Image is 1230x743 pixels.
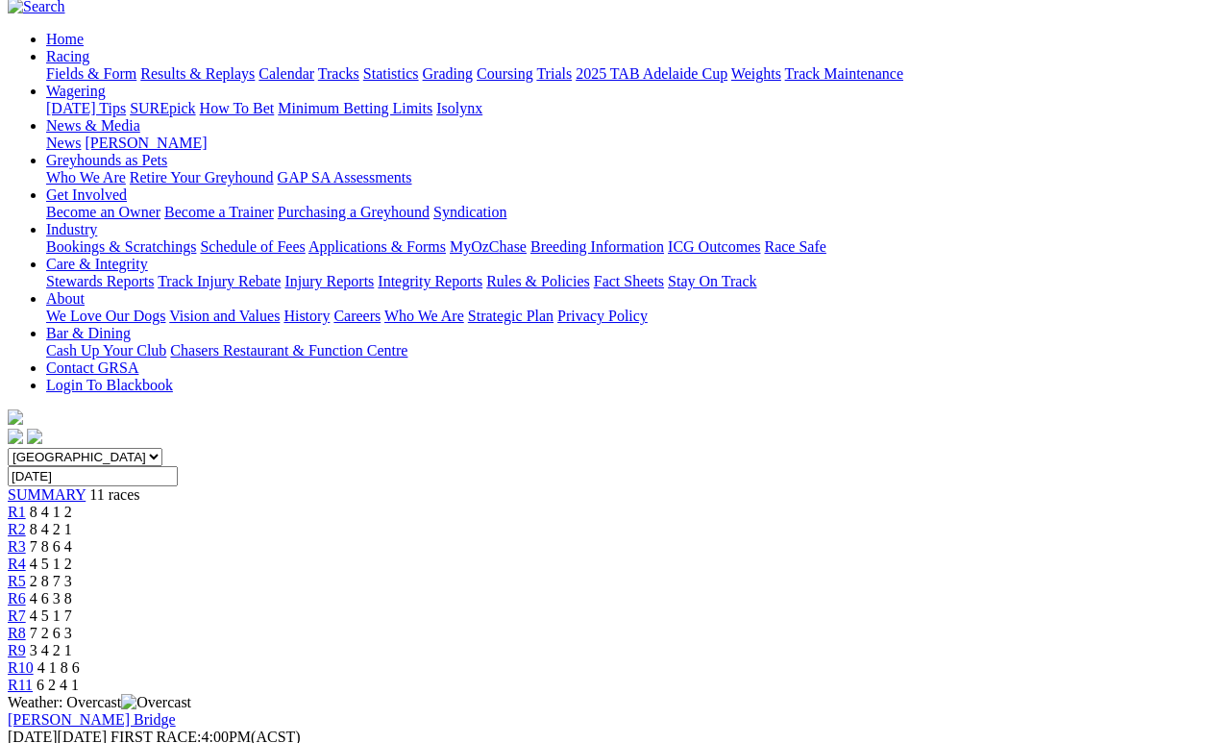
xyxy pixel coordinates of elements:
div: News & Media [46,135,1222,152]
a: Vision and Values [169,308,280,324]
a: R10 [8,659,34,676]
a: News & Media [46,117,140,134]
a: Login To Blackbook [46,377,173,393]
a: Results & Replays [140,65,255,82]
span: 6 2 4 1 [37,677,79,693]
a: Syndication [433,204,506,220]
a: [PERSON_NAME] [85,135,207,151]
span: 8 4 2 1 [30,521,72,537]
a: Fields & Form [46,65,136,82]
a: Statistics [363,65,419,82]
div: Greyhounds as Pets [46,169,1222,186]
a: Schedule of Fees [200,238,305,255]
a: MyOzChase [450,238,527,255]
a: [PERSON_NAME] Bridge [8,711,176,728]
a: SUMMARY [8,486,86,503]
a: Grading [423,65,473,82]
a: Industry [46,221,97,237]
a: Privacy Policy [557,308,648,324]
a: Bookings & Scratchings [46,238,196,255]
a: [DATE] Tips [46,100,126,116]
a: Care & Integrity [46,256,148,272]
div: Get Involved [46,204,1222,221]
a: Race Safe [764,238,825,255]
a: Wagering [46,83,106,99]
a: R1 [8,504,26,520]
a: Home [46,31,84,47]
a: R6 [8,590,26,607]
span: 8 4 1 2 [30,504,72,520]
span: 4 6 3 8 [30,590,72,607]
a: Bar & Dining [46,325,131,341]
a: Minimum Betting Limits [278,100,432,116]
a: Become a Trainer [164,204,274,220]
a: Integrity Reports [378,273,482,289]
a: Who We Are [46,169,126,186]
a: Who We Are [384,308,464,324]
span: R11 [8,677,33,693]
a: R9 [8,642,26,658]
a: Stay On Track [668,273,756,289]
a: Isolynx [436,100,482,116]
a: Tracks [318,65,359,82]
a: R7 [8,607,26,624]
a: Calendar [258,65,314,82]
a: R3 [8,538,26,555]
div: Wagering [46,100,1222,117]
a: GAP SA Assessments [278,169,412,186]
img: twitter.svg [27,429,42,444]
a: Injury Reports [284,273,374,289]
a: Greyhounds as Pets [46,152,167,168]
div: Care & Integrity [46,273,1222,290]
a: Track Maintenance [785,65,903,82]
a: Purchasing a Greyhound [278,204,430,220]
div: Racing [46,65,1222,83]
span: 4 1 8 6 [37,659,80,676]
a: News [46,135,81,151]
a: Track Injury Rebate [158,273,281,289]
a: Cash Up Your Club [46,342,166,359]
a: Strategic Plan [468,308,553,324]
a: ICG Outcomes [668,238,760,255]
span: 7 8 6 4 [30,538,72,555]
a: Weights [731,65,781,82]
div: About [46,308,1222,325]
a: R8 [8,625,26,641]
a: Trials [536,65,572,82]
span: 4 5 1 2 [30,556,72,572]
img: Overcast [121,694,191,711]
a: Retire Your Greyhound [130,169,274,186]
span: 2 8 7 3 [30,573,72,589]
a: Racing [46,48,89,64]
a: Fact Sheets [594,273,664,289]
a: History [283,308,330,324]
span: 7 2 6 3 [30,625,72,641]
a: R2 [8,521,26,537]
div: Industry [46,238,1222,256]
a: Become an Owner [46,204,160,220]
a: Stewards Reports [46,273,154,289]
a: Rules & Policies [486,273,590,289]
a: Get Involved [46,186,127,203]
input: Select date [8,466,178,486]
a: Careers [333,308,381,324]
a: R4 [8,556,26,572]
div: Bar & Dining [46,342,1222,359]
a: About [46,290,85,307]
a: R5 [8,573,26,589]
span: Weather: Overcast [8,694,191,710]
span: 11 races [89,486,139,503]
a: Applications & Forms [308,238,446,255]
img: logo-grsa-white.png [8,409,23,425]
